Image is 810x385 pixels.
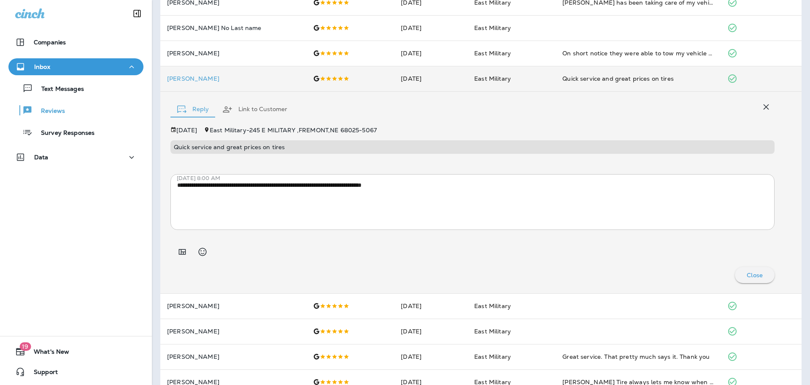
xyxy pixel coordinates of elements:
[32,129,94,137] p: Survey Responses
[8,363,143,380] button: Support
[210,126,377,134] span: East Military - 245 E MILITARY , FREMONT , NE 68025-5067
[167,75,300,82] div: Click to view Customer Drawer
[8,58,143,75] button: Inbox
[394,15,467,41] td: [DATE]
[8,343,143,360] button: 19What's New
[167,25,300,31] p: [PERSON_NAME] No Last name
[474,24,511,32] span: East Military
[474,49,511,57] span: East Military
[167,353,300,360] p: [PERSON_NAME]
[194,243,211,260] button: Select an emoji
[33,85,84,93] p: Text Messages
[177,175,781,182] p: [DATE] 8:00 AM
[174,144,771,150] p: Quick service and great prices on tires
[474,353,511,360] span: East Military
[216,94,294,125] button: Link to Customer
[474,328,511,335] span: East Military
[125,5,149,22] button: Collapse Sidebar
[167,328,300,335] p: [PERSON_NAME]
[8,123,143,141] button: Survey Responses
[8,101,143,119] button: Reviews
[394,319,467,344] td: [DATE]
[174,243,191,260] button: Add in a premade template
[167,303,300,309] p: [PERSON_NAME]
[8,79,143,97] button: Text Messages
[34,39,66,46] p: Companies
[735,267,775,283] button: Close
[32,107,65,115] p: Reviews
[747,272,763,279] p: Close
[394,66,467,91] td: [DATE]
[170,94,216,125] button: Reply
[562,352,713,361] div: Great service. That pretty much says it. Thank you
[25,369,58,379] span: Support
[25,348,69,358] span: What's New
[8,149,143,166] button: Data
[19,342,31,351] span: 19
[176,127,197,134] p: [DATE]
[394,293,467,319] td: [DATE]
[394,41,467,66] td: [DATE]
[394,344,467,369] td: [DATE]
[8,34,143,51] button: Companies
[167,75,300,82] p: [PERSON_NAME]
[34,154,49,161] p: Data
[474,75,511,82] span: East Military
[167,50,300,57] p: [PERSON_NAME]
[562,74,713,83] div: Quick service and great prices on tires
[562,49,713,57] div: On short notice they were able to tow my vehicle put tires on it. They made it very easy and reli...
[474,302,511,310] span: East Military
[34,63,50,70] p: Inbox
